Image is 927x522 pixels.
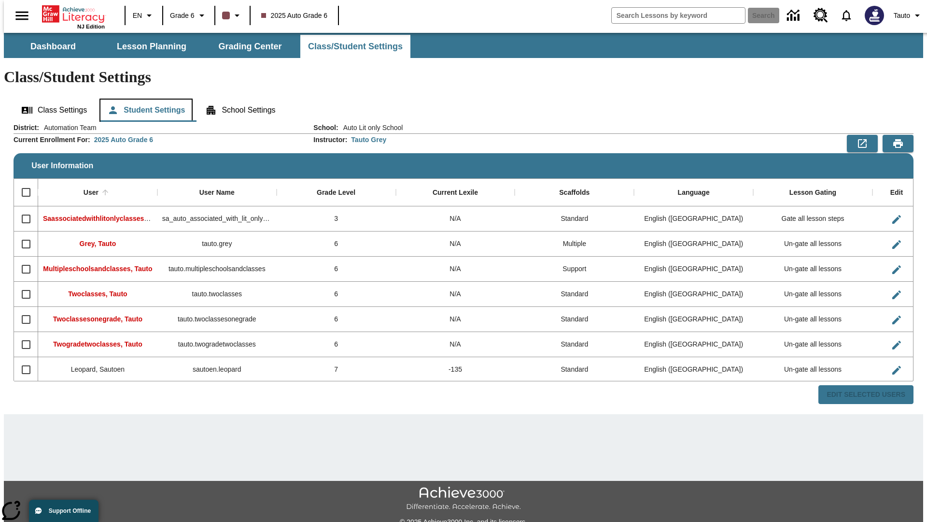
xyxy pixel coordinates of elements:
span: Auto Lit only School [338,123,403,132]
div: tauto.multipleschoolsandclasses [157,257,277,282]
div: User Information [14,123,913,405]
button: Edit User [887,310,906,330]
div: Edit [890,188,903,197]
div: Un-gate all lessons [753,232,872,257]
div: English (US) [634,357,753,382]
h2: District : [14,124,39,132]
button: Edit User [887,260,906,279]
span: Lesson Planning [117,41,186,52]
button: Export to CSV [847,135,878,152]
span: Multipleschoolsandclasses, Tauto [43,265,152,273]
h2: Current Enrollment For : [14,136,90,144]
button: Language: EN, Select a language [128,7,159,24]
div: Language [678,188,710,197]
button: Open side menu [8,1,36,30]
div: 6 [277,282,396,307]
span: User Information [31,161,93,170]
div: Gate all lesson steps [753,206,872,232]
div: SubNavbar [4,33,923,58]
div: Standard [515,206,634,232]
div: Standard [515,332,634,357]
div: Class/Student Settings [14,99,913,122]
div: sautoen.leopard [157,357,277,382]
button: Class color is dark brown. Change class color [218,7,247,24]
div: N/A [396,232,515,257]
div: -135 [396,357,515,382]
div: sa_auto_associated_with_lit_only_classes [157,206,277,232]
span: 2025 Auto Grade 6 [261,11,328,21]
div: 6 [277,232,396,257]
span: Twoclasses, Tauto [68,290,127,298]
span: NJ Edition [77,24,105,29]
div: User [84,188,98,197]
span: Twoclassesonegrade, Tauto [53,315,142,323]
div: 6 [277,307,396,332]
a: Data Center [781,2,808,29]
div: Standard [515,282,634,307]
div: Un-gate all lessons [753,257,872,282]
div: Tauto Grey [351,135,386,145]
div: 7 [277,357,396,382]
div: Current Lexile [433,188,478,197]
div: N/A [396,307,515,332]
div: Standard [515,357,634,382]
button: School Settings [197,99,283,122]
span: Grading Center [218,41,281,52]
div: 2025 Auto Grade 6 [94,135,153,145]
h1: Class/Student Settings [4,68,923,86]
div: English (US) [634,282,753,307]
button: Edit User [887,235,906,254]
span: Saassociatedwithlitonlyclasses, Saassociatedwithlitonlyclasses [43,215,249,222]
div: 3 [277,206,396,232]
span: Leopard, Sautoen [71,365,125,373]
button: Grading Center [202,35,298,58]
span: Support Offline [49,507,91,514]
div: N/A [396,332,515,357]
div: Scaffolds [559,188,590,197]
img: Achieve3000 Differentiate Accelerate Achieve [406,487,521,511]
button: Class/Student Settings [300,35,410,58]
div: tauto.twogradetwoclasses [157,332,277,357]
a: Home [42,4,105,24]
div: tauto.grey [157,232,277,257]
button: Edit User [887,361,906,380]
div: Un-gate all lessons [753,307,872,332]
span: Class/Student Settings [308,41,403,52]
div: English (US) [634,332,753,357]
div: 6 [277,332,396,357]
div: Standard [515,307,634,332]
a: Resource Center, Will open in new tab [808,2,834,29]
div: Un-gate all lessons [753,282,872,307]
div: N/A [396,257,515,282]
a: Notifications [834,3,859,28]
div: Home [42,3,105,29]
span: Grey, Tauto [80,240,116,247]
div: English (US) [634,232,753,257]
img: Avatar [865,6,884,25]
button: Class Settings [14,99,95,122]
div: English (US) [634,206,753,232]
input: search field [612,8,745,23]
button: Print Preview [883,135,913,152]
button: Student Settings [99,99,193,122]
div: English (US) [634,257,753,282]
button: Select a new avatar [859,3,890,28]
div: tauto.twoclasses [157,282,277,307]
div: Lesson Gating [789,188,836,197]
div: English (US) [634,307,753,332]
div: Support [515,257,634,282]
span: Dashboard [30,41,76,52]
button: Lesson Planning [103,35,200,58]
div: N/A [396,282,515,307]
span: EN [133,11,142,21]
button: Grade: Grade 6, Select a grade [166,7,211,24]
div: SubNavbar [4,35,411,58]
h2: School : [313,124,338,132]
div: Un-gate all lessons [753,332,872,357]
span: Twogradetwoclasses, Tauto [53,340,142,348]
div: 6 [277,257,396,282]
div: Un-gate all lessons [753,357,872,382]
span: Tauto [894,11,910,21]
button: Edit User [887,335,906,355]
div: tauto.twoclassesonegrade [157,307,277,332]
